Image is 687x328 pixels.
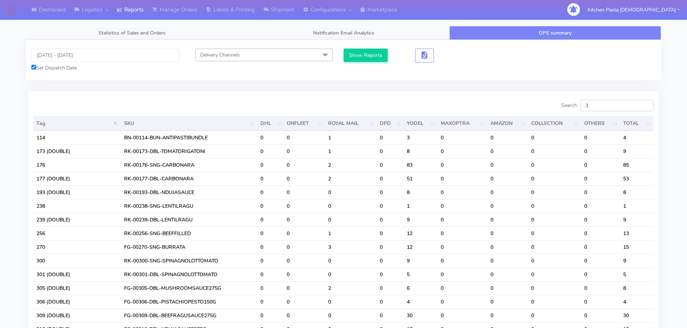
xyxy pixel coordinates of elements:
[284,281,325,295] td: 0
[257,144,284,158] td: 0
[620,116,653,131] th: TOTAL : activate to sort column ascending
[488,116,528,131] th: AMAZON : activate to sort column ascending
[438,281,488,295] td: 0
[404,199,438,213] td: 1
[284,254,325,268] td: 0
[438,240,488,254] td: 0
[325,144,377,158] td: 1
[284,116,325,131] th: ONFLEET : activate to sort column ascending
[404,131,438,144] td: 3
[257,254,284,268] td: 0
[438,199,488,213] td: 0
[257,240,284,254] td: 0
[325,158,377,172] td: 2
[404,116,438,131] th: YODEL : activate to sort column ascending
[121,226,257,240] td: RK-00256-SNG-BEEFFILLED
[528,116,581,131] th: COLLECTION : activate to sort column ascending
[539,30,572,36] span: OPS summary
[528,254,581,268] td: 0
[528,309,581,322] td: 0
[581,295,620,309] td: 0
[620,172,653,185] td: 53
[528,199,581,213] td: 0
[488,268,528,281] td: 0
[404,144,438,158] td: 8
[377,254,404,268] td: 0
[404,226,438,240] td: 12
[620,268,653,281] td: 5
[581,240,620,254] td: 0
[325,226,377,240] td: 1
[377,268,404,281] td: 0
[121,185,257,199] td: RK-00193-DBL-NDUJASAUCE
[377,116,404,131] th: DPD : activate to sort column ascending
[620,240,653,254] td: 15
[488,281,528,295] td: 0
[257,116,284,131] th: DHL : activate to sort column ascending
[581,226,620,240] td: 0
[488,295,528,309] td: 0
[561,100,653,111] label: Search:
[26,26,661,40] ul: Tabs
[581,281,620,295] td: 0
[34,281,121,295] td: 305 (DOUBLE)
[581,199,620,213] td: 0
[620,309,653,322] td: 30
[438,144,488,158] td: 0
[377,158,404,172] td: 0
[121,268,257,281] td: RK-00301-DBL-SPINAGNOLOTTOMATO
[620,295,653,309] td: 4
[488,131,528,144] td: 0
[488,309,528,322] td: 0
[34,240,121,254] td: 270
[404,309,438,322] td: 30
[257,309,284,322] td: 0
[404,158,438,172] td: 83
[581,116,620,131] th: OTHERS : activate to sort column ascending
[257,281,284,295] td: 0
[377,226,404,240] td: 0
[284,172,325,185] td: 0
[284,158,325,172] td: 0
[325,268,377,281] td: 0
[581,185,620,199] td: 0
[377,281,404,295] td: 0
[121,309,257,322] td: FG-00309-DBL-BEEFRAGUSAUCE275G
[438,158,488,172] td: 0
[121,240,257,254] td: FG-00270-SNG-BURRATA
[34,172,121,185] td: 177 (DOUBLE)
[257,172,284,185] td: 0
[404,268,438,281] td: 5
[582,3,685,17] button: Kitchen Pasta [DEMOGRAPHIC_DATA]
[438,116,488,131] th: MAXOPTRA : activate to sort column ascending
[528,281,581,295] td: 0
[620,254,653,268] td: 9
[121,213,257,226] td: RK-00239-DBL-LENTILRAGU
[257,213,284,226] td: 0
[377,172,404,185] td: 0
[284,268,325,281] td: 0
[121,295,257,309] td: FG-00306-DBL-PISTACHIOPESTO150G
[581,309,620,322] td: 0
[581,268,620,281] td: 0
[284,309,325,322] td: 0
[325,240,377,254] td: 3
[34,295,121,309] td: 306 (DOUBLE)
[121,254,257,268] td: RK-00300-SNG-SPINAGNOLOTTOMATO
[121,199,257,213] td: RK-00238-SNG-LENTILRAGU
[257,268,284,281] td: 0
[325,172,377,185] td: 2
[528,172,581,185] td: 0
[404,185,438,199] td: 8
[528,185,581,199] td: 0
[488,240,528,254] td: 0
[528,144,581,158] td: 0
[257,131,284,144] td: 0
[377,131,404,144] td: 0
[31,64,179,72] div: Set Dispatch Date
[438,309,488,322] td: 0
[284,144,325,158] td: 0
[98,30,166,36] span: Statistics of Sales and Orders
[404,172,438,185] td: 51
[620,281,653,295] td: 8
